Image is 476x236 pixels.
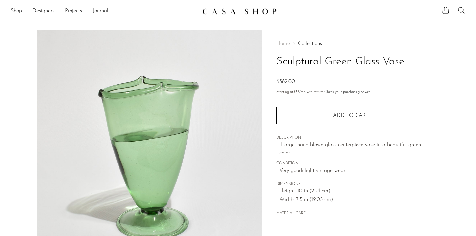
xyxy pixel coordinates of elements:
[11,7,22,16] a: Shop
[11,6,197,17] nav: Desktop navigation
[276,41,425,46] nav: Breadcrumbs
[276,181,425,187] span: DIMENSIONS
[276,161,425,167] span: CONDITION
[32,7,54,16] a: Designers
[279,196,425,204] span: Width: 7.5 in (19.05 cm)
[65,7,82,16] a: Projects
[276,79,295,84] span: $382.00
[93,7,108,16] a: Journal
[11,6,197,17] ul: NEW HEADER MENU
[298,41,322,46] a: Collections
[293,90,299,94] span: $35
[333,113,369,119] span: Add to cart
[324,90,370,94] a: Check your purchasing power - Learn more about Affirm Financing (opens in modal)
[279,141,425,158] p: Large, hand-blown glass centerpiece vase in a beautiful green color.
[276,53,425,70] h1: Sculptural Green Glass Vase
[276,107,425,124] button: Add to cart
[276,41,290,46] span: Home
[279,187,425,196] span: Height: 10 in (25.4 cm)
[279,167,425,175] span: Very good; light vintage wear.
[276,89,425,95] p: Starting at /mo with Affirm.
[276,211,306,216] button: MATERIAL CARE
[276,135,425,141] span: DESCRIPTION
